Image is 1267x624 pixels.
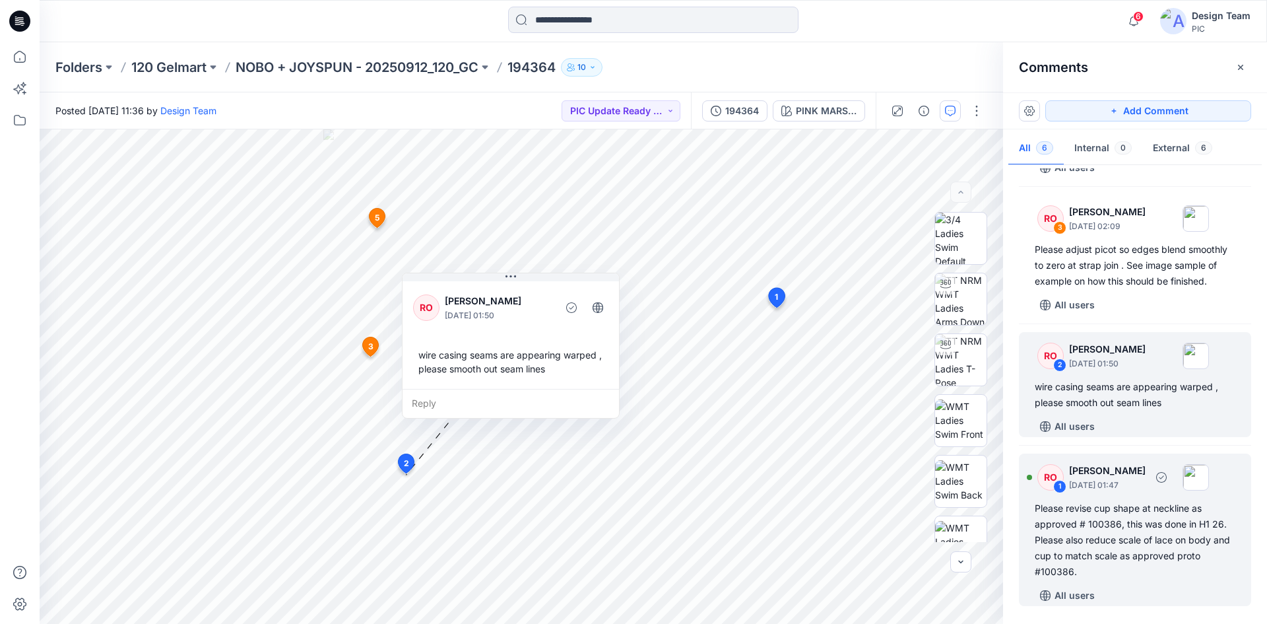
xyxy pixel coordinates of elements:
span: 2 [404,458,409,469]
div: 3 [1053,221,1066,234]
p: [DATE] 01:50 [1069,357,1146,370]
p: [DATE] 01:47 [1069,479,1146,492]
span: 6 [1195,141,1212,155]
p: [PERSON_NAME] [1069,463,1146,479]
button: 194364 [702,100,767,121]
a: NOBO + JOYSPUN - 20250912_120_GC [236,58,478,77]
button: External [1142,132,1223,166]
img: WMT Ladies Swim Back [935,460,987,502]
img: TT NRM WMT Ladies T-Pose [935,334,987,386]
img: 3/4 Ladies Swim Default [935,213,987,264]
div: RO [1037,205,1064,232]
span: 1 [775,291,778,303]
p: All users [1055,588,1095,604]
div: RO [1037,343,1064,369]
p: All users [1055,419,1095,434]
p: [DATE] 02:09 [1069,220,1146,233]
a: Folders [55,58,102,77]
button: All users [1035,585,1100,606]
h2: Comments [1019,59,1088,75]
button: Details [913,100,934,121]
div: wire casing seams are appearing warped , please smooth out seam lines [1035,379,1235,411]
img: WMT Ladies Swim Front [935,399,987,441]
span: 6 [1036,141,1053,155]
p: All users [1055,297,1095,313]
div: 2 [1053,359,1066,372]
div: wire casing seams are appearing warped , please smooth out seam lines [413,343,608,381]
button: All users [1035,295,1100,316]
button: Add Comment [1045,100,1251,121]
p: [PERSON_NAME] [1069,204,1146,220]
img: TT NRM WMT Ladies Arms Down [935,273,987,325]
span: 6 [1133,11,1144,22]
p: 10 [577,60,586,75]
img: WMT Ladies Swim Left [935,521,987,563]
span: 5 [375,212,379,224]
div: 1 [1053,480,1066,493]
div: RO [413,295,439,321]
button: PINK MARSHMALLOW [773,100,865,121]
span: Posted [DATE] 11:36 by [55,104,216,118]
div: PIC [1192,24,1251,34]
p: 194364 [507,58,556,77]
button: All users [1035,416,1100,437]
a: Design Team [160,105,216,116]
button: All [1008,132,1064,166]
button: Internal [1064,132,1142,166]
p: [PERSON_NAME] [1069,341,1146,357]
p: [DATE] 01:50 [445,309,552,322]
div: Design Team [1192,8,1251,24]
span: 0 [1115,141,1132,155]
button: 10 [561,58,602,77]
span: 3 [368,341,374,353]
div: Reply [403,389,619,418]
img: avatar [1160,8,1186,34]
div: Please revise cup shape at neckline as approved # 100386, this was done in H1 26. Please also red... [1035,501,1235,580]
div: PINK MARSHMALLOW [796,104,857,118]
a: 120 Gelmart [131,58,207,77]
div: RO [1037,464,1064,491]
p: [PERSON_NAME] [445,293,552,309]
div: 194364 [725,104,759,118]
div: Please adjust picot so edges blend smoothly to zero at strap join . See image sample of example o... [1035,242,1235,289]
